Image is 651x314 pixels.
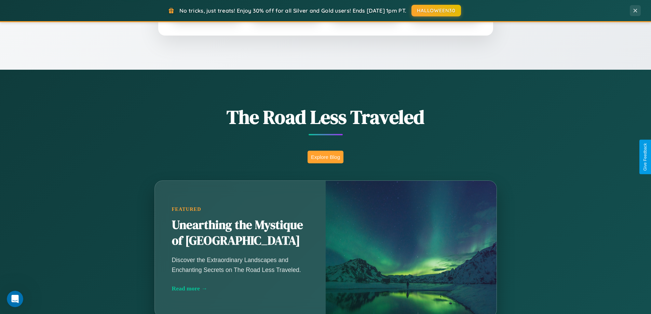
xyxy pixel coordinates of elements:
span: No tricks, just treats! Enjoy 30% off for all Silver and Gold users! Ends [DATE] 1pm PT. [179,7,406,14]
p: Discover the Extraordinary Landscapes and Enchanting Secrets on The Road Less Traveled. [172,255,309,274]
div: Give Feedback [643,143,648,171]
div: Read more → [172,285,309,292]
div: Featured [172,206,309,212]
button: HALLOWEEN30 [411,5,461,16]
h1: The Road Less Traveled [121,104,531,130]
h2: Unearthing the Mystique of [GEOGRAPHIC_DATA] [172,217,309,249]
iframe: Intercom live chat [7,291,23,307]
button: Explore Blog [308,151,343,163]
